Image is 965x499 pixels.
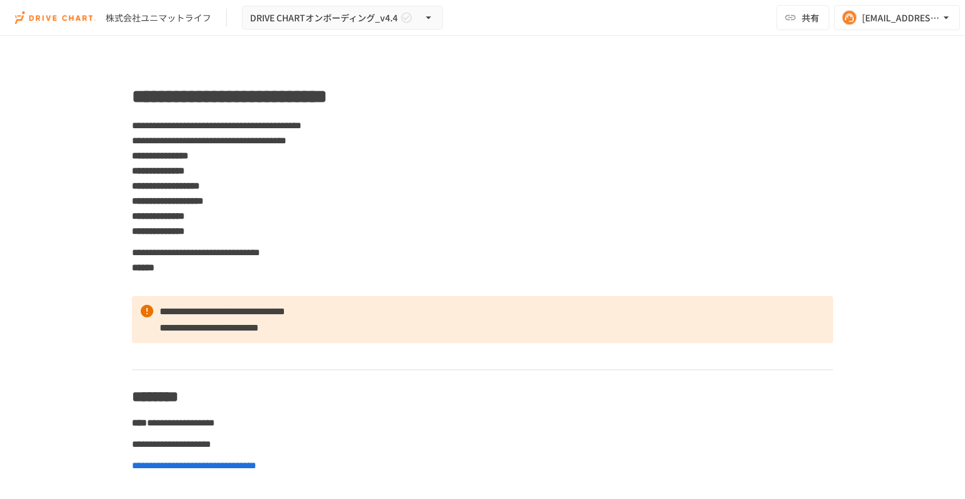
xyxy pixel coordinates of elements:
div: [EMAIL_ADDRESS][DOMAIN_NAME] [862,10,940,26]
img: i9VDDS9JuLRLX3JIUyK59LcYp6Y9cayLPHs4hOxMB9W [15,8,95,28]
button: 共有 [777,5,829,30]
button: DRIVE CHARTオンボーディング_v4.4 [242,6,443,30]
span: DRIVE CHARTオンボーディング_v4.4 [250,10,398,26]
button: [EMAIL_ADDRESS][DOMAIN_NAME] [834,5,960,30]
div: 株式会社ユニマットライフ [106,11,211,25]
span: 共有 [802,11,819,25]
